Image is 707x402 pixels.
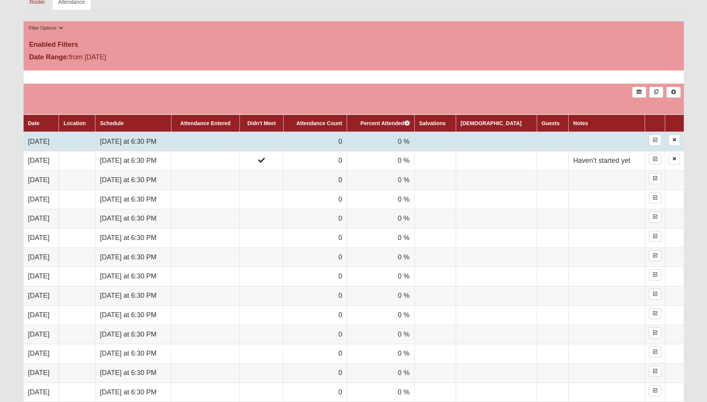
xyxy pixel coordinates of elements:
td: 0 % [347,229,414,248]
a: Enter Attendance [649,192,661,203]
div: from [DATE] [24,52,244,64]
td: [DATE] [24,286,59,306]
td: [DATE] [24,229,59,248]
td: 0 [284,325,347,344]
td: 0 % [347,209,414,229]
a: Enter Attendance [649,250,661,261]
td: [DATE] [24,344,59,364]
td: [DATE] at 6:30 PM [95,151,171,171]
a: Attendance Entered [180,120,230,126]
a: Attendance Count [296,120,342,126]
td: [DATE] [24,325,59,344]
td: 0 % [347,132,414,151]
td: 0 % [347,267,414,286]
th: Guests [537,114,568,132]
td: [DATE] [24,383,59,402]
a: Enter Attendance [649,173,661,184]
a: Didn't Meet [247,120,276,126]
a: Alt+N [666,87,680,98]
td: 0 [284,132,347,151]
td: [DATE] at 6:30 PM [95,248,171,267]
td: 0 [284,286,347,306]
th: Salvations [414,114,456,132]
a: Enter Attendance [649,327,661,338]
td: 0 [284,170,347,190]
td: Haven’t started yet [569,151,645,171]
a: Enter Attendance [649,346,661,358]
td: 0 % [347,305,414,325]
a: Enter Attendance [649,269,661,280]
td: [DATE] [24,132,59,151]
a: Delete [669,154,680,165]
a: Enter Attendance [649,154,661,165]
a: Enter Attendance [649,308,661,319]
a: Enter Attendance [649,385,661,396]
td: 0 [284,151,347,171]
label: Date Range: [29,52,69,62]
td: 0 % [347,325,414,344]
td: 0 [284,344,347,364]
td: 0 [284,363,347,383]
td: [DATE] at 6:30 PM [95,132,171,151]
td: 0 [284,305,347,325]
td: [DATE] [24,267,59,286]
th: [DEMOGRAPHIC_DATA] [456,114,537,132]
td: [DATE] at 6:30 PM [95,170,171,190]
a: Date [28,120,40,126]
td: [DATE] at 6:30 PM [95,383,171,402]
td: [DATE] [24,305,59,325]
a: Enter Attendance [649,231,661,242]
td: 0 [284,383,347,402]
td: 0 [284,209,347,229]
td: [DATE] at 6:30 PM [95,267,171,286]
td: 0 % [347,383,414,402]
td: [DATE] [24,151,59,171]
td: [DATE] [24,170,59,190]
td: 0 [284,190,347,209]
td: 0 % [347,190,414,209]
a: Enter Attendance [649,289,661,300]
td: [DATE] at 6:30 PM [95,190,171,209]
td: [DATE] [24,363,59,383]
td: [DATE] at 6:30 PM [95,325,171,344]
a: Enter Attendance [649,135,661,146]
td: [DATE] at 6:30 PM [95,305,171,325]
td: [DATE] at 6:30 PM [95,344,171,364]
a: Notes [573,120,588,126]
td: [DATE] [24,190,59,209]
a: Percent Attended [360,120,409,126]
a: Export to Excel [632,87,646,98]
td: [DATE] at 6:30 PM [95,363,171,383]
td: [DATE] [24,209,59,229]
a: Location [63,120,86,126]
td: [DATE] at 6:30 PM [95,286,171,306]
td: [DATE] at 6:30 PM [95,229,171,248]
td: 0 % [347,170,414,190]
td: [DATE] at 6:30 PM [95,209,171,229]
td: 0 [284,267,347,286]
td: 0 [284,229,347,248]
td: 0 % [347,363,414,383]
td: 0 [284,248,347,267]
a: Delete [669,135,680,146]
a: Enter Attendance [649,211,661,222]
td: 0 % [347,344,414,364]
button: Filter Options [27,24,66,32]
a: Enter Attendance [649,366,661,377]
td: [DATE] [24,248,59,267]
td: 0 % [347,286,414,306]
a: Merge Records into Merge Template [649,87,663,98]
a: Schedule [100,120,124,126]
h4: Enabled Filters [29,41,678,49]
td: 0 % [347,151,414,171]
td: 0 % [347,248,414,267]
